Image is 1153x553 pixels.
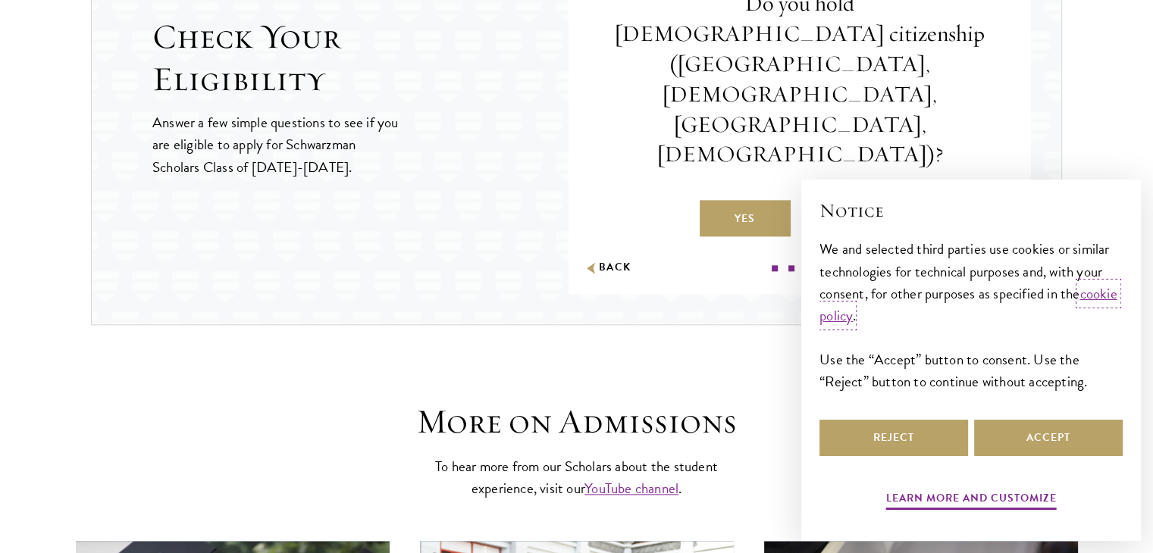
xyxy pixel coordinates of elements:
a: cookie policy [819,283,1117,326]
h3: More on Admissions [342,401,812,443]
div: We and selected third parties use cookies or similar technologies for technical purposes and, wit... [819,238,1123,392]
button: Reject [819,420,968,456]
h2: Notice [819,198,1123,223]
label: Yes [700,200,791,236]
p: Answer a few simple questions to see if you are eligible to apply for Schwarzman Scholars Class o... [152,111,400,177]
button: Learn more and customize [886,489,1057,512]
p: To hear more from our Scholars about the student experience, visit our . [429,455,725,499]
button: Back [584,260,631,276]
a: YouTube channel [584,477,678,499]
h2: Check Your Eligibility [152,16,569,101]
button: Accept [974,420,1123,456]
